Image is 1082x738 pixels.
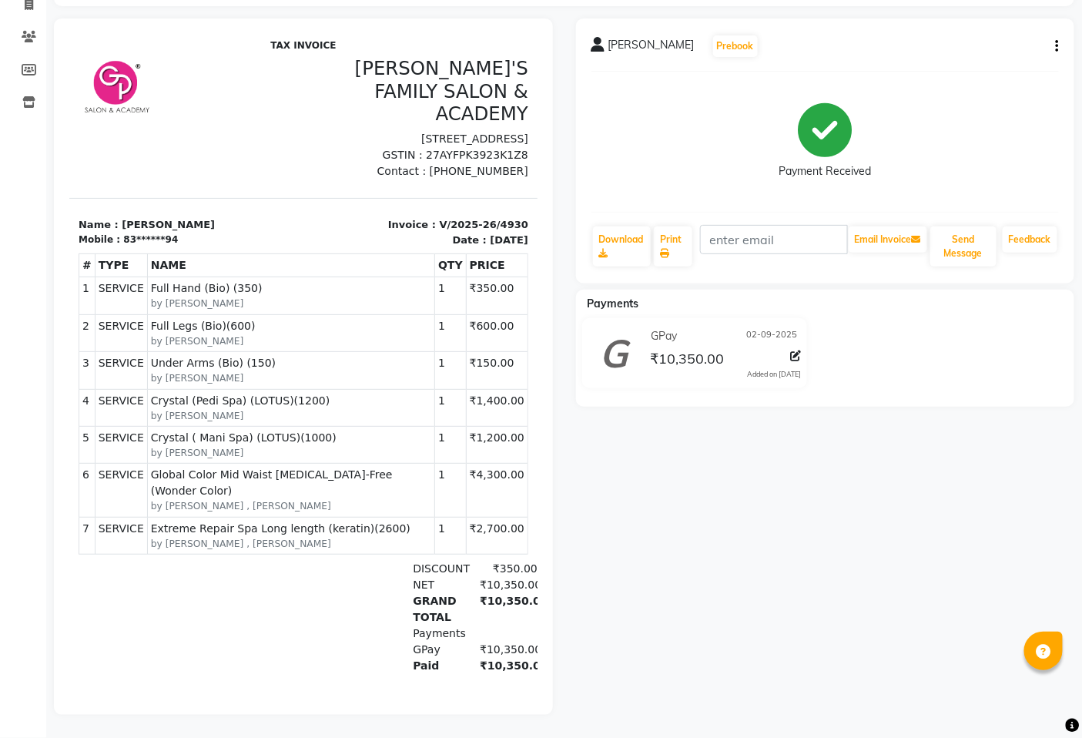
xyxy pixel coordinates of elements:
[243,183,459,199] p: Invoice : V/2025-26/4930
[25,483,78,520] td: SERVICE
[243,23,459,91] h3: [PERSON_NAME]'S FAMILY SALON & ACADEMY
[25,355,78,392] td: SERVICE
[366,430,397,483] td: 1
[397,318,458,355] td: ₹150.00
[747,369,801,380] div: Added on [DATE]
[25,243,78,280] td: SERVICE
[82,433,362,465] span: Global Color Mid Waist [MEDICAL_DATA]-Free (Wonder Color)
[651,328,677,344] span: GPay
[25,392,78,429] td: SERVICE
[25,220,78,243] th: TYPE
[10,430,26,483] td: 6
[82,359,362,375] span: Crystal (Pedi Spa) (LOTUS)(1200)
[588,297,639,310] span: Payments
[82,375,362,389] small: by [PERSON_NAME]
[25,280,78,317] td: SERVICE
[82,487,362,503] span: Extreme Repair Spa Long length (keratin)(2600)
[397,243,458,280] td: ₹350.00
[82,300,362,314] small: by [PERSON_NAME]
[366,392,397,429] td: 1
[401,527,468,543] div: ₹350.00
[397,430,458,483] td: ₹4,300.00
[9,659,459,673] p: THANK YOU. Please visit again [PERSON_NAME]'S SALONS !
[334,592,401,608] div: Payments
[243,129,459,146] p: Contact : [PHONE_NUMBER]
[10,392,26,429] td: 5
[397,392,458,429] td: ₹1,200.00
[82,396,362,412] span: Crystal ( Mani Spa) (LOTUS)(1000)
[700,225,848,254] input: enter email
[334,527,401,543] div: DISCOUNT
[397,220,458,243] th: PRICE
[9,6,459,17] h2: TAX INVOICE
[401,624,468,640] div: ₹10,350.00
[10,355,26,392] td: 4
[746,328,797,344] span: 02-09-2025
[401,608,468,624] div: ₹10,350.00
[82,337,362,351] small: by [PERSON_NAME]
[9,199,51,213] div: Mobile :
[10,243,26,280] td: 1
[334,624,401,640] div: Paid
[10,318,26,355] td: 3
[1003,226,1057,253] a: Feedback
[608,37,695,59] span: [PERSON_NAME]
[779,164,871,180] div: Payment Received
[25,318,78,355] td: SERVICE
[82,247,362,263] span: Full Hand (Bio) (350)
[366,243,397,280] td: 1
[930,226,997,267] button: Send Message
[10,483,26,520] td: 7
[10,220,26,243] th: #
[334,543,401,559] div: NET
[713,35,758,57] button: Prebook
[366,355,397,392] td: 1
[849,226,927,253] button: Email Invoice
[25,430,78,483] td: SERVICE
[243,97,459,113] p: [STREET_ADDRESS]
[650,350,724,371] span: ₹10,350.00
[82,284,362,300] span: Full Legs (Bio)(600)
[334,559,401,592] div: GRAND TOTAL
[82,503,362,517] small: by [PERSON_NAME] , [PERSON_NAME]
[343,609,371,622] span: GPay
[82,321,362,337] span: Under Arms (Bio) (150)
[366,220,397,243] th: QTY
[401,543,468,559] div: ₹10,350.00
[9,183,225,199] p: Name : [PERSON_NAME]
[366,483,397,520] td: 1
[82,263,362,277] small: by [PERSON_NAME]
[593,226,652,267] a: Download
[366,318,397,355] td: 1
[243,113,459,129] p: GSTIN : 27AYFPK3923K1Z8
[397,355,458,392] td: ₹1,400.00
[366,280,397,317] td: 1
[82,412,362,426] small: by [PERSON_NAME]
[10,280,26,317] td: 2
[82,465,362,479] small: by [PERSON_NAME] , [PERSON_NAME]
[78,220,365,243] th: NAME
[397,483,458,520] td: ₹2,700.00
[243,199,459,214] p: Date : [DATE]
[397,280,458,317] td: ₹600.00
[401,559,468,592] div: ₹10,350.00
[654,226,692,267] a: Print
